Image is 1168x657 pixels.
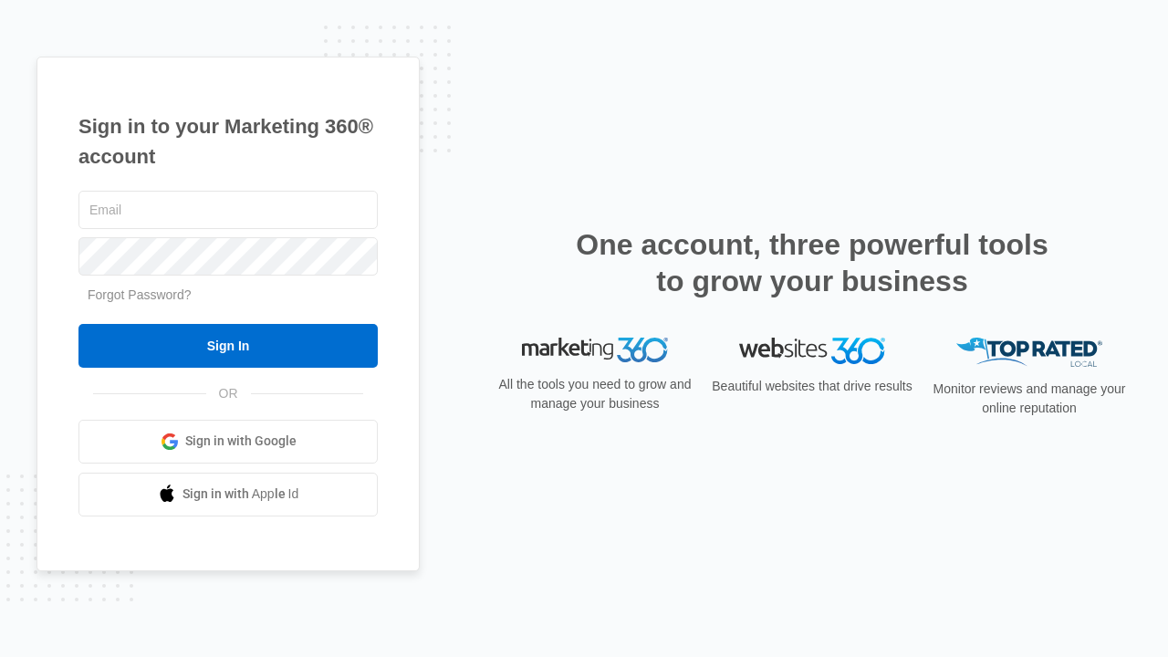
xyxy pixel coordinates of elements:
[493,375,697,413] p: All the tools you need to grow and manage your business
[570,226,1054,299] h2: One account, three powerful tools to grow your business
[206,384,251,403] span: OR
[78,191,378,229] input: Email
[185,432,297,451] span: Sign in with Google
[78,420,378,464] a: Sign in with Google
[78,473,378,516] a: Sign in with Apple Id
[956,338,1102,368] img: Top Rated Local
[739,338,885,364] img: Websites 360
[927,380,1131,418] p: Monitor reviews and manage your online reputation
[710,377,914,396] p: Beautiful websites that drive results
[522,338,668,363] img: Marketing 360
[78,111,378,172] h1: Sign in to your Marketing 360® account
[78,324,378,368] input: Sign In
[182,485,299,504] span: Sign in with Apple Id
[88,287,192,302] a: Forgot Password?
